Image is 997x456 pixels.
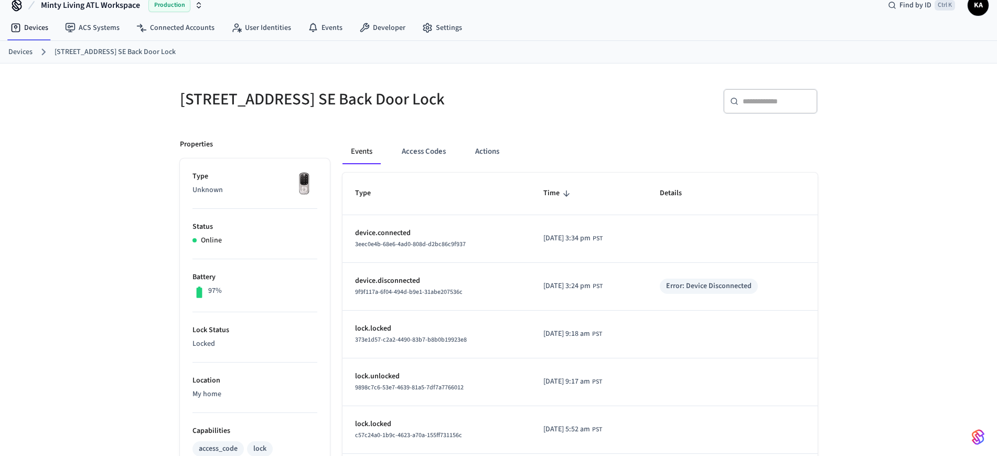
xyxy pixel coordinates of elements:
[355,419,519,430] p: lock.locked
[355,335,467,344] span: 373e1d57-c2a2-4490-83b7-b8b0b19923e8
[592,425,602,434] span: PST
[355,323,519,334] p: lock.locked
[208,285,222,296] p: 97%
[355,288,463,296] span: 9f9f117a-6f04-494d-b9e1-31abe207536c
[55,47,176,58] a: [STREET_ADDRESS] SE Back Door Lock
[543,376,602,387] div: Asia/Manila
[414,18,470,37] a: Settings
[543,233,603,244] div: Asia/Manila
[543,233,591,244] span: [DATE] 3:34 pm
[660,185,695,202] span: Details
[192,185,317,196] p: Unknown
[543,185,573,202] span: Time
[393,139,454,164] button: Access Codes
[8,47,33,58] a: Devices
[192,325,317,336] p: Lock Status
[543,281,591,292] span: [DATE] 3:24 pm
[192,171,317,182] p: Type
[467,139,508,164] button: Actions
[291,171,317,197] img: Yale Assure Touchscreen Wifi Smart Lock, Satin Nickel, Front
[192,338,317,349] p: Locked
[355,431,462,440] span: c57c24a0-1b9c-4623-a70a-155ff731156c
[543,281,603,292] div: Asia/Manila
[192,221,317,232] p: Status
[355,371,519,382] p: lock.unlocked
[180,89,492,110] h5: [STREET_ADDRESS] SE Back Door Lock
[592,377,602,387] span: PST
[355,228,519,239] p: device.connected
[355,275,519,287] p: device.disconnected
[199,443,238,454] div: access_code
[342,139,381,164] button: Events
[592,330,602,339] span: PST
[180,139,213,150] p: Properties
[666,281,752,292] div: Error: Device Disconnected
[192,389,317,400] p: My home
[543,376,590,387] span: [DATE] 9:17 am
[192,375,317,386] p: Location
[543,424,590,435] span: [DATE] 5:52 am
[972,429,984,446] img: SeamLogoGradient.69752ec5.svg
[128,18,223,37] a: Connected Accounts
[342,139,818,164] div: ant example
[543,424,602,435] div: Asia/Manila
[355,240,466,249] span: 3eec0e4b-68e6-4ad0-808d-d2bc86c9f937
[543,328,602,340] div: Asia/Manila
[57,18,128,37] a: ACS Systems
[355,383,464,392] span: 9898c7c6-53e7-4639-81a5-7df7a7766012
[351,18,414,37] a: Developer
[253,443,266,454] div: lock
[355,185,384,202] span: Type
[299,18,351,37] a: Events
[223,18,299,37] a: User Identities
[593,282,603,291] span: PST
[543,328,590,340] span: [DATE] 9:18 am
[192,272,317,283] p: Battery
[593,234,603,243] span: PST
[201,235,222,246] p: Online
[192,426,317,437] p: Capabilities
[2,18,57,37] a: Devices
